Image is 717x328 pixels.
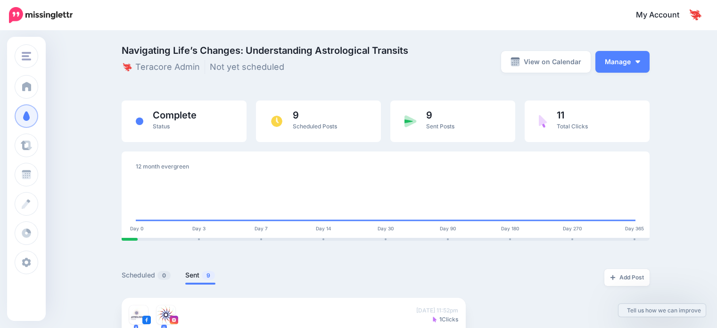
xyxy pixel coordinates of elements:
div: Day 180 [496,226,524,231]
span: 11 [557,110,588,120]
a: My Account [626,4,703,27]
div: Day 365 [620,226,649,231]
span: 9 [202,271,215,280]
img: 433289481_1389704608578144_2198460538900390504_n-bsa145764.jpg [157,305,175,324]
span: [DATE] 11:52pm [416,306,458,315]
img: paper-plane-green.png [404,115,417,127]
span: Sent Posts [426,123,454,130]
div: Day 7 [247,226,275,231]
li: Not yet scheduled [210,60,289,74]
div: Day 14 [309,226,338,231]
span: Status [153,123,170,130]
img: pointer-purple.png [539,115,547,128]
img: facebook-square.png [142,316,151,324]
img: pointer-purple-solid.png [433,317,437,322]
a: Add Post [604,269,650,286]
img: menu.png [22,52,31,60]
span: Clicks [433,315,458,324]
span: 9 [293,110,337,120]
div: Day 0 [123,226,151,231]
span: Scheduled Posts [293,123,337,130]
li: Teracore Admin [122,60,205,74]
div: Day 270 [558,226,586,231]
img: arrow-down-white.png [635,60,640,63]
img: clock.png [270,115,283,128]
img: plus-grey-dark.png [610,275,616,280]
span: 0 [157,271,171,280]
span: Total Clicks [557,123,588,130]
div: 12 month evergreen [136,161,635,172]
a: Sent9 [185,269,215,281]
div: Day 90 [434,226,462,231]
a: View on Calendar [501,51,591,73]
b: 1 [439,316,442,323]
img: calendar-grey-darker.png [511,57,520,67]
img: Missinglettr [9,7,73,23]
span: Navigating Life’s Changes: Understanding Astrological Transits [122,46,469,55]
span: Complete [153,110,197,120]
button: Manage [595,51,650,73]
a: Tell us how we can improve [618,304,706,317]
a: Scheduled0 [122,269,171,281]
img: instagram-square.png [170,316,178,324]
div: Day 30 [371,226,400,231]
img: 406671842_10160917293990310_7816946260652763136_n-bsa142628.jpg [129,305,148,324]
div: Day 3 [185,226,213,231]
span: 9 [426,110,454,120]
